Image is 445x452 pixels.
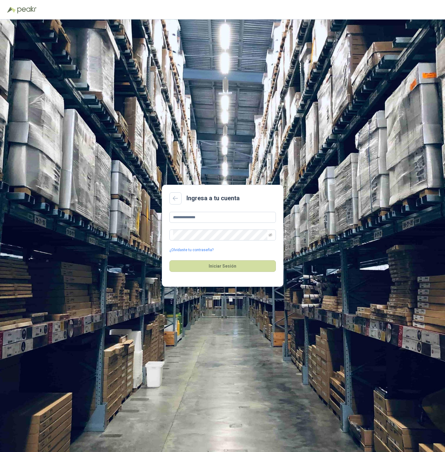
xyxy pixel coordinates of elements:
img: Logo [7,7,16,13]
h2: Ingresa a tu cuenta [186,194,240,203]
img: Peakr [17,6,37,13]
a: ¿Olvidaste tu contraseña? [169,247,214,253]
span: eye-invisible [269,233,272,237]
button: Iniciar Sesión [169,260,276,272]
